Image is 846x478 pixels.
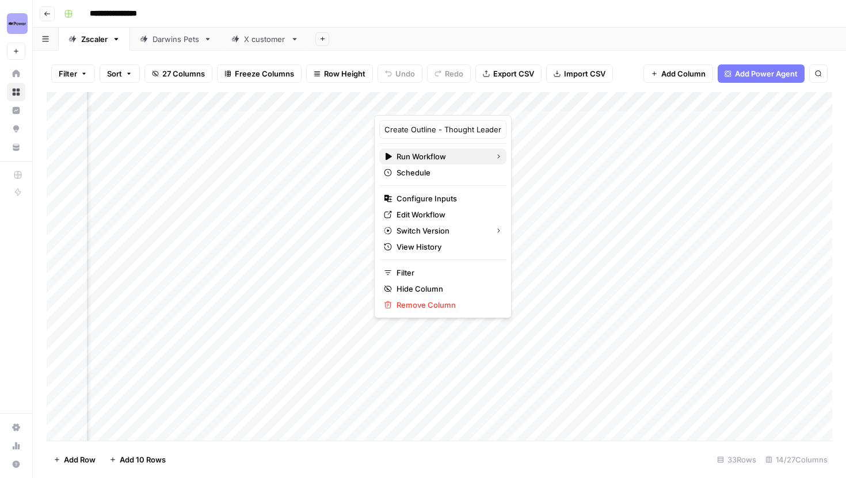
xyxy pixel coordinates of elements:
span: Redo [445,68,463,79]
button: Undo [378,64,422,83]
button: Freeze Columns [217,64,302,83]
img: Power Digital Logo [7,13,28,34]
button: Add Column [643,64,713,83]
a: Darwins Pets [130,28,222,51]
span: Undo [395,68,415,79]
button: Import CSV [546,64,613,83]
span: Freeze Columns [235,68,294,79]
a: Opportunities [7,120,25,138]
span: Filter [397,267,497,278]
button: 27 Columns [144,64,212,83]
div: 33 Rows [712,450,761,469]
div: Zscaler [81,33,108,45]
a: Browse [7,83,25,101]
span: Switch Version [397,225,486,236]
span: Configure Inputs [397,193,497,204]
div: X customer [244,33,286,45]
span: Export CSV [493,68,534,79]
button: Row Height [306,64,373,83]
span: Filter [59,68,77,79]
button: Add Row [47,450,102,469]
span: Add Column [661,68,706,79]
div: Darwins Pets [153,33,199,45]
span: Schedule [397,167,497,178]
a: X customer [222,28,308,51]
span: Add 10 Rows [120,454,166,465]
span: Run Workflow [397,151,486,162]
span: Sort [107,68,122,79]
div: 14/27 Columns [761,450,832,469]
button: Export CSV [475,64,542,83]
button: Add 10 Rows [102,450,173,469]
span: View History [397,241,497,253]
a: Settings [7,418,25,437]
button: Sort [100,64,140,83]
span: Remove Column [397,299,497,311]
a: Usage [7,437,25,455]
span: Import CSV [564,68,605,79]
button: Add Power Agent [718,64,805,83]
span: Row Height [324,68,365,79]
span: 27 Columns [162,68,205,79]
button: Help + Support [7,455,25,473]
a: Zscaler [59,28,130,51]
button: Workspace: Power Digital [7,9,25,38]
a: Insights [7,101,25,120]
a: Home [7,64,25,83]
span: Edit Workflow [397,209,497,220]
span: Add Power Agent [735,68,798,79]
button: Redo [427,64,471,83]
span: Hide Column [397,283,497,295]
a: Your Data [7,138,25,156]
button: Filter [51,64,95,83]
span: Add Row [64,454,96,465]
